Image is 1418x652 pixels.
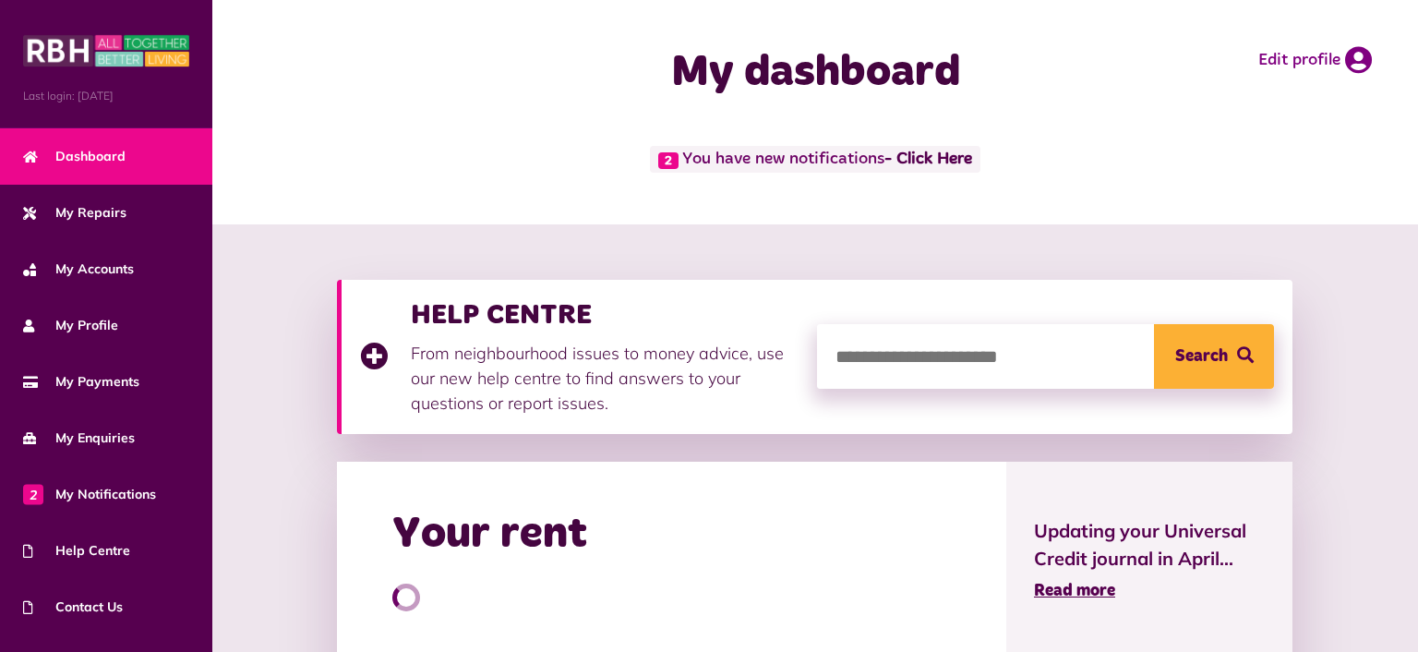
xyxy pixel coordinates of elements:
span: Read more [1034,583,1115,599]
a: - Click Here [884,151,972,168]
span: 2 [658,152,679,169]
span: Last login: [DATE] [23,88,189,104]
p: From neighbourhood issues to money advice, use our new help centre to find answers to your questi... [411,341,799,416]
span: Updating your Universal Credit journal in April... [1034,517,1265,573]
h3: HELP CENTRE [411,298,799,332]
img: MyRBH [23,32,189,69]
button: Search [1154,324,1274,389]
a: Edit profile [1258,46,1372,74]
span: My Enquiries [23,429,135,448]
span: My Repairs [23,203,126,223]
h2: Your rent [392,508,587,561]
span: My Profile [23,316,118,335]
h1: My dashboard [533,46,1099,100]
span: You have new notifications [650,146,980,173]
span: My Payments [23,372,139,392]
span: Help Centre [23,541,130,561]
span: Contact Us [23,598,123,617]
span: My Notifications [23,485,156,504]
span: 2 [23,484,43,504]
span: Search [1175,324,1228,389]
span: Dashboard [23,147,126,166]
span: My Accounts [23,260,134,279]
a: Updating your Universal Credit journal in April... Read more [1034,517,1265,604]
